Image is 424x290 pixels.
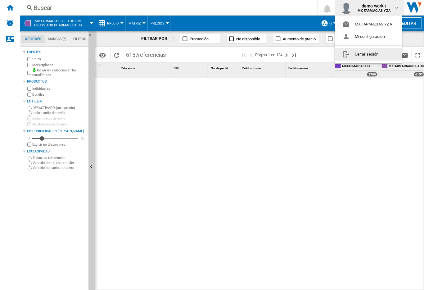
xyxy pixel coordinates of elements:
[335,18,402,30] button: MX FARMACIAS YZA
[335,48,402,61] button: Cerrar sesión
[335,30,402,43] button: Mi configuración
